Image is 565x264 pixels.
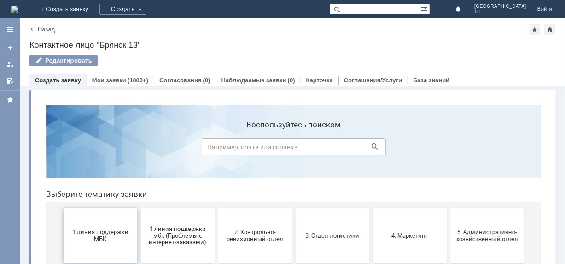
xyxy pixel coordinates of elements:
span: 8. Отдел качества [182,193,250,200]
header: Выберите тематику заявки [7,92,502,101]
span: Отдел-ИТ (Битрикс24 и CRM) [28,249,96,263]
div: (0) [288,77,295,84]
button: 6. Закупки [25,169,99,224]
a: База знаний [413,77,449,84]
button: 3. Отдел логистики [257,110,331,166]
span: Это соглашение не активно! [337,249,405,263]
div: (0) [203,77,210,84]
a: Наблюдаемые заявки [221,77,286,84]
button: 1 линия поддержки МБК [25,110,99,166]
button: 8. Отдел качества [180,169,253,224]
a: Карточка [306,77,333,84]
a: Мои заявки [92,77,126,84]
span: 13 [474,9,526,15]
span: 9. Отдел-ИТ (Для МБК и Пекарни) [260,190,328,204]
button: 4. Маркетинг [334,110,408,166]
span: 1 линия поддержки МБК [28,131,96,145]
img: logo [11,6,18,13]
button: Отдел ИТ (1С) [412,169,485,224]
span: Бухгалтерия (для мбк) [337,193,405,200]
span: 2. Контрольно-ревизионный отдел [182,131,250,145]
span: Расширенный поиск [420,4,430,13]
button: 5. Административно-хозяйственный отдел [412,110,485,166]
div: Сделать домашней страницей [544,24,555,35]
a: Мои заявки [3,57,17,72]
span: Отдел ИТ (1С) [414,193,483,200]
span: 1 линия поддержки мбк (Проблемы с интернет-заказами) [105,127,173,148]
button: 7. Служба безопасности [102,169,176,224]
span: Франчайзинг [260,252,328,259]
div: (1000+) [128,77,148,84]
div: Контактное лицо "Брянск 13" [29,40,556,50]
label: Воспользуйтесь поиском [163,23,347,32]
a: Перейти на домашнюю страницу [11,6,18,13]
span: Финансовый отдел [182,252,250,259]
div: Добавить в избранное [529,24,540,35]
button: Бухгалтерия (для мбк) [334,169,408,224]
div: Создать [99,4,146,15]
span: [GEOGRAPHIC_DATA] [474,4,526,9]
a: Соглашения/Услуги [344,77,402,84]
span: 6. Закупки [28,193,96,200]
input: Например, почта или справка [163,41,347,58]
a: Согласования [159,77,202,84]
button: 2. Контрольно-ревизионный отдел [180,110,253,166]
a: Мои согласования [3,74,17,88]
a: Назад [38,26,55,33]
button: 9. Отдел-ИТ (Для МБК и Пекарни) [257,169,331,224]
button: 1 линия поддержки мбк (Проблемы с интернет-заказами) [102,110,176,166]
a: Создать заявку [3,40,17,55]
span: 4. Маркетинг [337,134,405,141]
span: 7. Служба безопасности [105,193,173,200]
span: 3. Отдел логистики [260,134,328,141]
span: 5. Административно-хозяйственный отдел [414,131,483,145]
span: Отдел-ИТ (Офис) [105,252,173,259]
a: Создать заявку [35,77,81,84]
